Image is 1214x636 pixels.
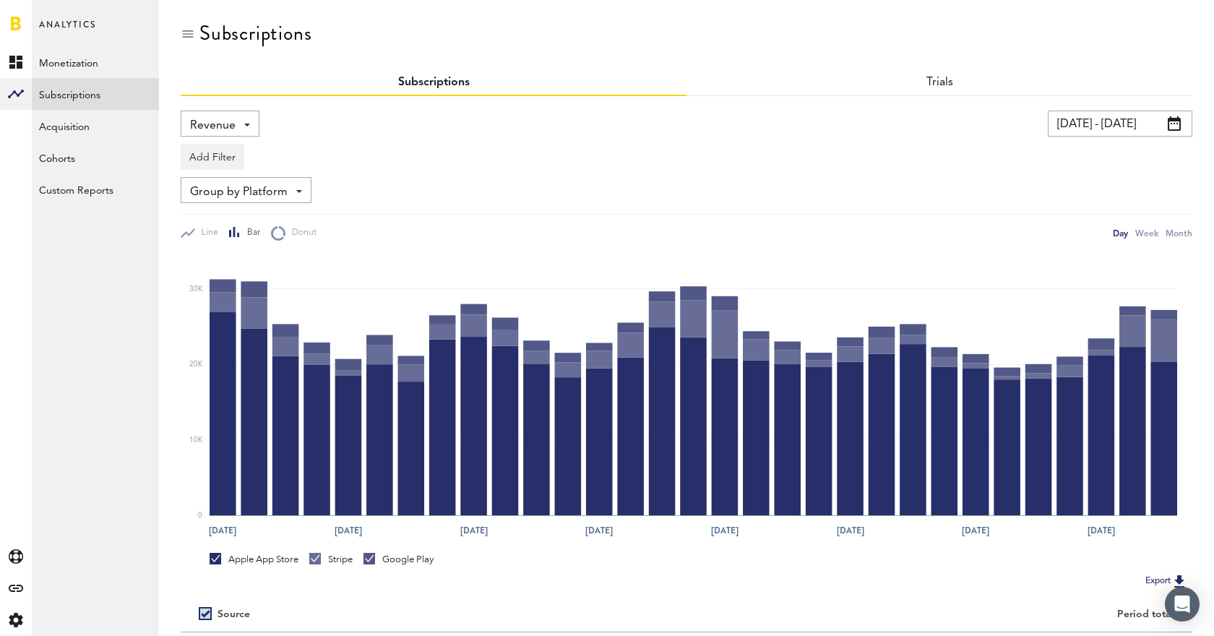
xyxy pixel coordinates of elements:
[209,524,236,537] text: [DATE]
[199,22,311,45] div: Subscriptions
[189,285,203,293] text: 30K
[705,609,1174,621] div: Period total
[585,524,613,537] text: [DATE]
[335,524,362,537] text: [DATE]
[711,524,739,537] text: [DATE]
[30,10,82,23] span: Support
[190,113,236,138] span: Revenue
[189,361,203,369] text: 20K
[32,46,159,78] a: Monetization
[181,144,244,170] button: Add Filter
[926,77,953,88] a: Trials
[32,78,159,110] a: Subscriptions
[210,553,298,566] div: Apple App Store
[190,180,288,205] span: Group by Platform
[198,512,202,519] text: 0
[1113,225,1128,241] div: Day
[1088,524,1115,537] text: [DATE]
[285,227,317,239] span: Donut
[837,524,864,537] text: [DATE]
[241,227,260,239] span: Bar
[1141,572,1192,590] button: Export
[1165,587,1200,622] div: Open Intercom Messenger
[32,173,159,205] a: Custom Reports
[1171,572,1188,590] img: Export
[32,142,159,173] a: Cohorts
[39,16,96,46] span: Analytics
[398,77,470,88] a: Subscriptions
[1135,225,1158,241] div: Week
[309,553,353,566] div: Stripe
[195,227,218,239] span: Line
[962,524,989,537] text: [DATE]
[32,110,159,142] a: Acquisition
[1166,225,1192,241] div: Month
[218,609,250,621] div: Source
[363,553,434,566] div: Google Play
[189,437,203,444] text: 10K
[460,524,488,537] text: [DATE]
